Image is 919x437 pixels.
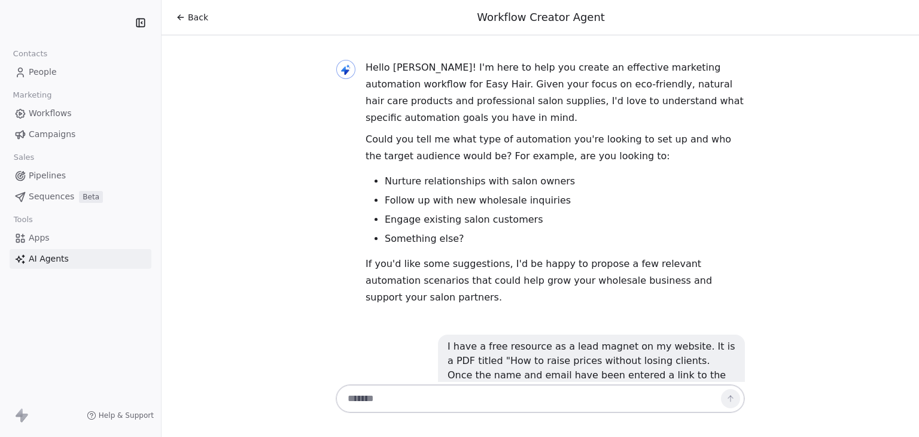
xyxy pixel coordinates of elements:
span: Tools [8,211,38,229]
li: Nurture relationships with salon owners [385,174,745,189]
span: Help & Support [99,411,154,420]
span: Workflows [29,107,72,120]
span: Contacts [8,45,53,63]
span: Beta [79,191,103,203]
a: People [10,62,151,82]
span: Back [188,11,208,23]
span: Sequences [29,190,74,203]
p: Hello [PERSON_NAME]! I'm here to help you create an effective marketing automation workflow for E... [366,59,745,126]
a: SequencesBeta [10,187,151,207]
div: I have a free resource as a lead magnet on my website. It is a PDF titled "How to raise prices wi... [448,339,735,411]
li: Engage existing salon customers [385,213,745,227]
a: Help & Support [87,411,154,420]
span: AI Agents [29,253,69,265]
span: People [29,66,57,78]
li: Follow up with new wholesale inquiries [385,193,745,208]
span: Sales [8,148,39,166]
span: Pipelines [29,169,66,182]
p: Could you tell me what type of automation you're looking to set up and who the target audience wo... [366,131,745,165]
a: AI Agents [10,249,151,269]
a: Workflows [10,104,151,123]
span: Apps [29,232,50,244]
p: If you'd like some suggestions, I'd be happy to propose a few relevant automation scenarios that ... [366,256,745,306]
li: Something else? [385,232,745,246]
a: Campaigns [10,125,151,144]
span: Marketing [8,86,57,104]
a: Apps [10,228,151,248]
a: Pipelines [10,166,151,186]
span: Workflow Creator Agent [477,11,605,23]
span: Campaigns [29,128,75,141]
